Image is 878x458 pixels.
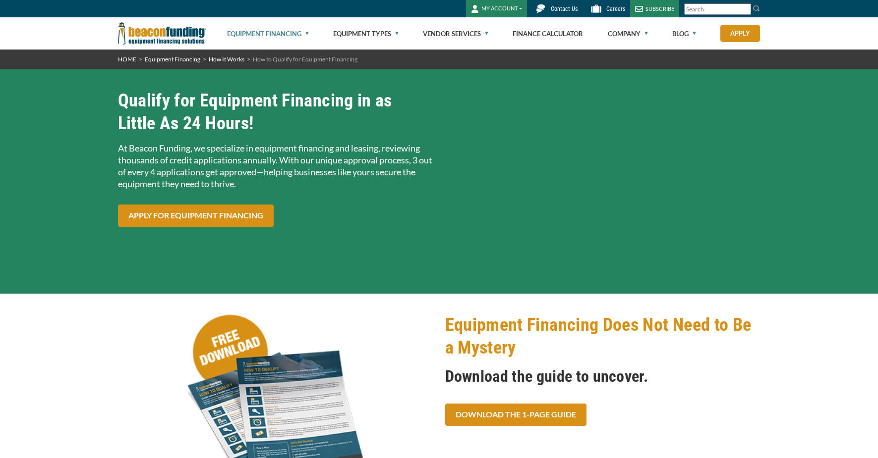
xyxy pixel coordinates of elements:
[118,204,274,227] a: Apply for Equipment Financing
[608,18,648,50] a: Company
[684,3,751,15] input: Search
[672,18,696,50] a: Blog
[423,18,488,50] a: Vendor Services
[118,142,433,190] p: At Beacon Funding, we specialize in equipment financing and leasing, reviewing thousands of credi...
[513,18,583,50] a: Finance Calculator
[720,25,760,42] a: Apply
[606,5,625,12] span: Careers
[145,55,200,63] a: Equipment Financing
[741,5,749,13] a: Clear search text
[445,404,586,426] a: Download the 1-Page Guide
[227,18,309,50] a: Equipment Financing
[253,55,357,63] span: How to Qualify for Equipment Financing
[118,89,433,135] h2: Qualify for Equipment Financing in as Little As 24 Hours!
[333,18,399,50] a: Equipment Types
[445,313,761,359] h2: Equipment Financing Does Not Need to Be a Mystery
[445,366,761,386] h3: Download the guide to uncover.
[118,17,206,50] img: Beacon Funding Corporation logo
[551,5,578,12] span: Contact Us
[753,4,761,12] img: Search
[118,55,136,63] a: HOME
[209,55,244,63] a: How It Works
